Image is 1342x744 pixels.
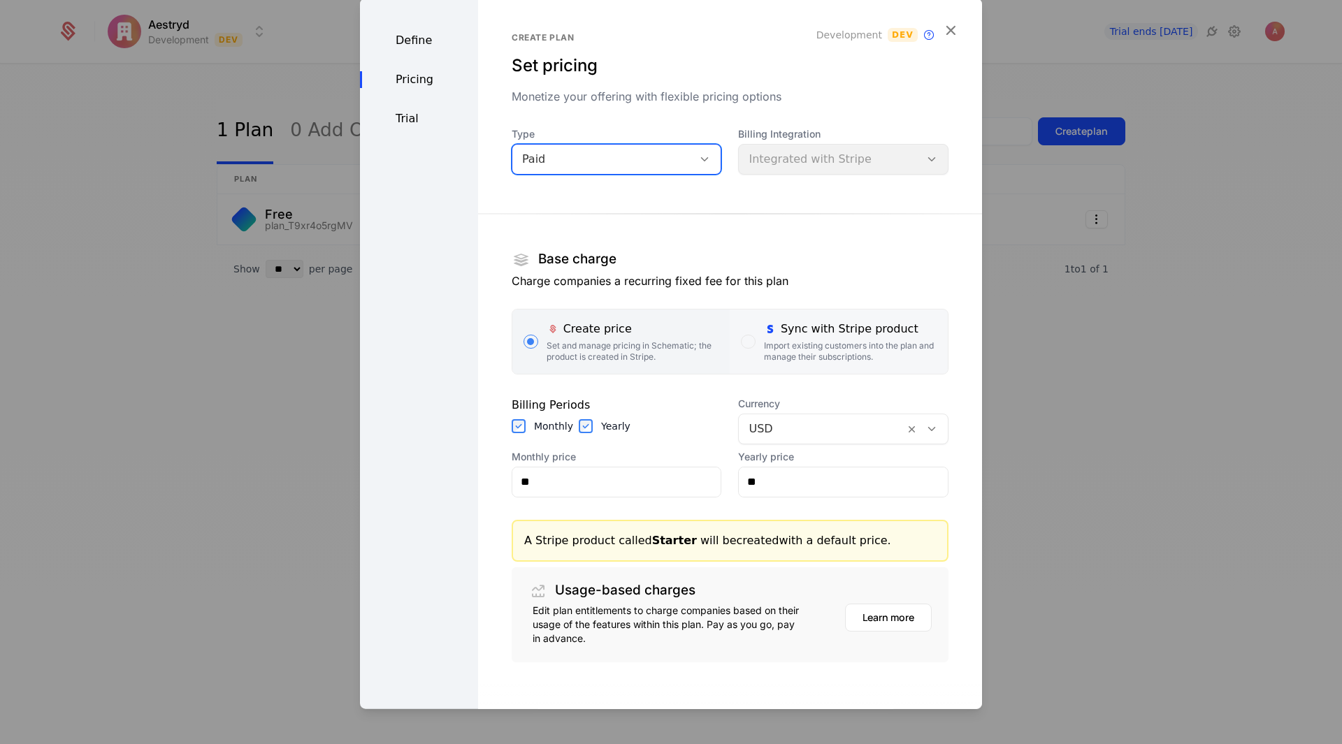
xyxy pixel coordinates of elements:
div: A Stripe product will be created with a default price. [524,532,936,548]
label: Yearly price [738,449,948,463]
div: Paid [522,150,684,167]
label: Monthly [534,418,573,432]
label: Yearly [601,418,630,432]
div: Monetize your offering with flexible pricing options [512,87,948,104]
div: Trial [360,110,478,126]
span: called [619,533,697,546]
div: Create plan [512,31,948,43]
h1: Base charge [538,253,616,266]
span: Development [816,27,882,41]
p: Charge companies a recurring fixed fee for this plan [512,272,948,289]
span: Type [512,126,722,140]
span: Dev [888,27,918,41]
button: Learn more [845,603,932,631]
span: Billing Integration [738,126,948,140]
div: Pricing [360,71,478,87]
div: Set pricing [512,54,948,76]
div: Create price [547,320,719,337]
label: Monthly price [512,449,722,463]
span: Currency [738,396,948,410]
div: Sync with Stripe product [764,320,937,337]
div: Edit plan entitlements to charge companies based on their usage of the features within this plan.... [533,603,802,645]
div: Import existing customers into the plan and manage their subscriptions. [764,340,937,362]
div: Set and manage pricing in Schematic; the product is created in Stripe. [547,340,719,362]
div: Billing Periods [512,396,722,413]
b: Starter [652,533,697,546]
div: Define [360,31,478,48]
h1: Usage-based charges [555,584,695,597]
